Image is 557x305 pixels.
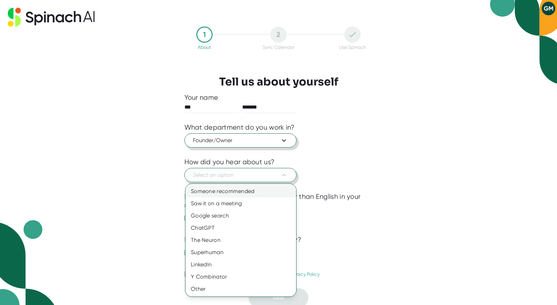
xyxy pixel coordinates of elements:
[185,222,296,234] div: ChatGPT
[185,271,296,283] div: Y Combinator
[185,197,296,210] div: Saw it on a meeting
[185,210,296,222] div: Google search
[185,259,296,271] div: LinkedIn
[185,234,296,246] div: The Neuron
[185,185,296,197] div: Someone recommended
[185,246,296,259] div: Superhuman
[185,283,296,295] div: Other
